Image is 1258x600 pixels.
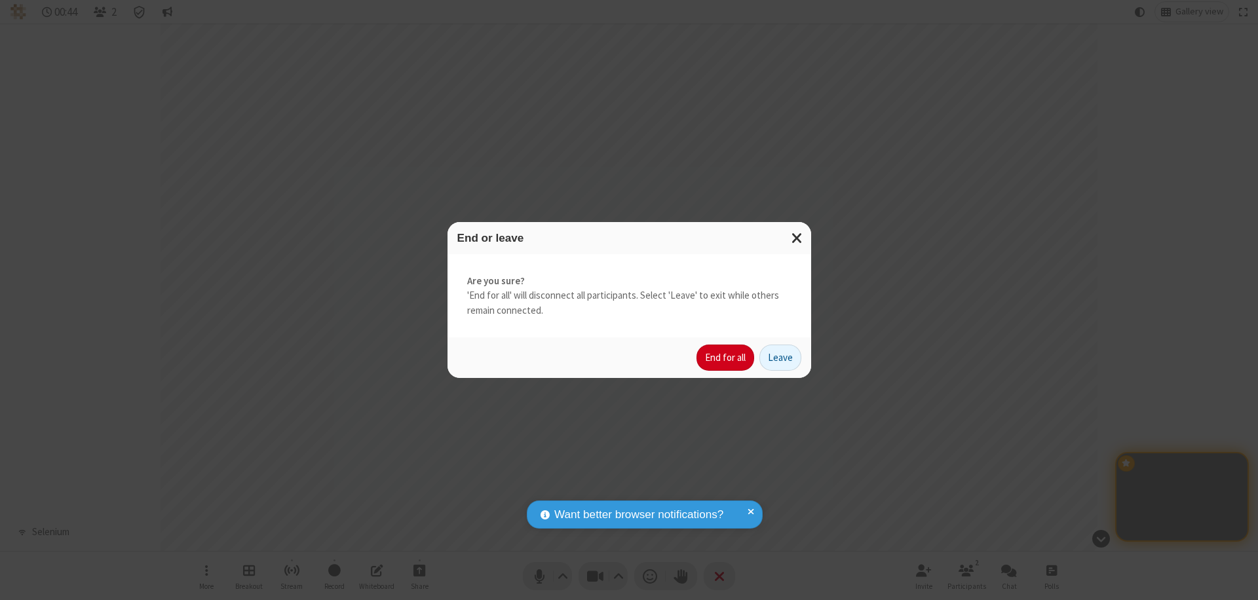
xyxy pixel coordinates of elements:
[784,222,811,254] button: Close modal
[759,345,801,371] button: Leave
[554,506,723,523] span: Want better browser notifications?
[457,232,801,244] h3: End or leave
[448,254,811,338] div: 'End for all' will disconnect all participants. Select 'Leave' to exit while others remain connec...
[467,274,791,289] strong: Are you sure?
[696,345,754,371] button: End for all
